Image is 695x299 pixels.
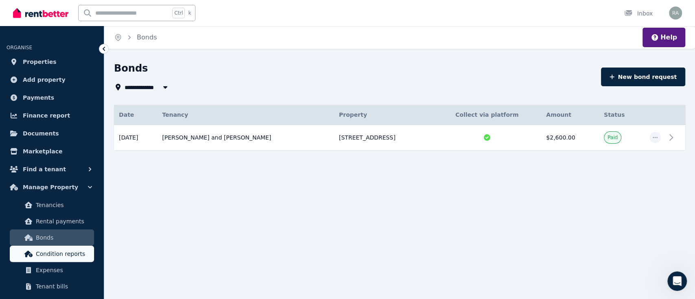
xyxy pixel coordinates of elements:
span: Payments [23,93,54,103]
a: Tenant bills [10,278,94,295]
span: Bonds [137,33,157,42]
span: ORGANISE [7,45,32,50]
a: Open in help center [107,241,173,248]
td: [STREET_ADDRESS] [334,125,432,151]
span: [DATE] [119,133,138,142]
th: Tenancy [157,105,334,125]
button: go back [5,3,21,19]
a: Tenancies [10,197,94,213]
a: Payments [7,89,97,106]
span: k [188,10,191,16]
span: Marketplace [23,146,62,156]
a: Bonds [10,229,94,246]
span: Paid [607,134,618,141]
button: Help [651,33,677,42]
img: rajnvijaya@gmail.com [669,7,682,20]
button: New bond request [601,68,685,86]
td: [PERSON_NAME] and [PERSON_NAME] [157,125,334,151]
th: Status [599,105,645,125]
a: Documents [7,125,97,142]
span: Documents [23,129,59,138]
th: Collect via platform [433,105,542,125]
a: Add property [7,72,97,88]
a: Rental payments [10,213,94,229]
span: Finance report [23,111,70,120]
a: Expenses [10,262,94,278]
th: Property [334,105,432,125]
span: Find a tenant [23,164,66,174]
span: Bonds [36,233,91,242]
span: Date [119,111,134,119]
div: Inbox [624,9,653,17]
span: Expenses [36,265,91,275]
button: Manage Property [7,179,97,195]
span: Properties [23,57,57,67]
span: Manage Property [23,182,78,192]
span: Ctrl [172,8,185,18]
a: Finance report [7,107,97,124]
td: $2,600.00 [541,125,599,151]
th: Amount [541,105,599,125]
span: Tenant bills [36,282,91,291]
span: Condition reports [36,249,91,259]
button: Find a tenant [7,161,97,177]
div: Did this answer your question? [10,207,270,216]
span: 😐 [134,215,146,231]
span: neutral face reaction [129,215,151,231]
span: Add property [23,75,66,85]
span: 😃 [155,215,167,231]
div: Close [260,3,275,18]
a: Marketplace [7,143,97,159]
nav: Breadcrumb [104,26,167,49]
span: smiley reaction [151,215,172,231]
span: 😞 [113,215,125,231]
span: Tenancies [36,200,91,210]
span: disappointed reaction [108,215,129,231]
span: Rental payments [36,216,91,226]
img: RentBetter [13,7,68,19]
a: Condition reports [10,246,94,262]
h1: Bonds [114,62,148,75]
iframe: Intercom live chat [667,271,687,291]
button: Collapse window [245,3,260,19]
a: Properties [7,54,97,70]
